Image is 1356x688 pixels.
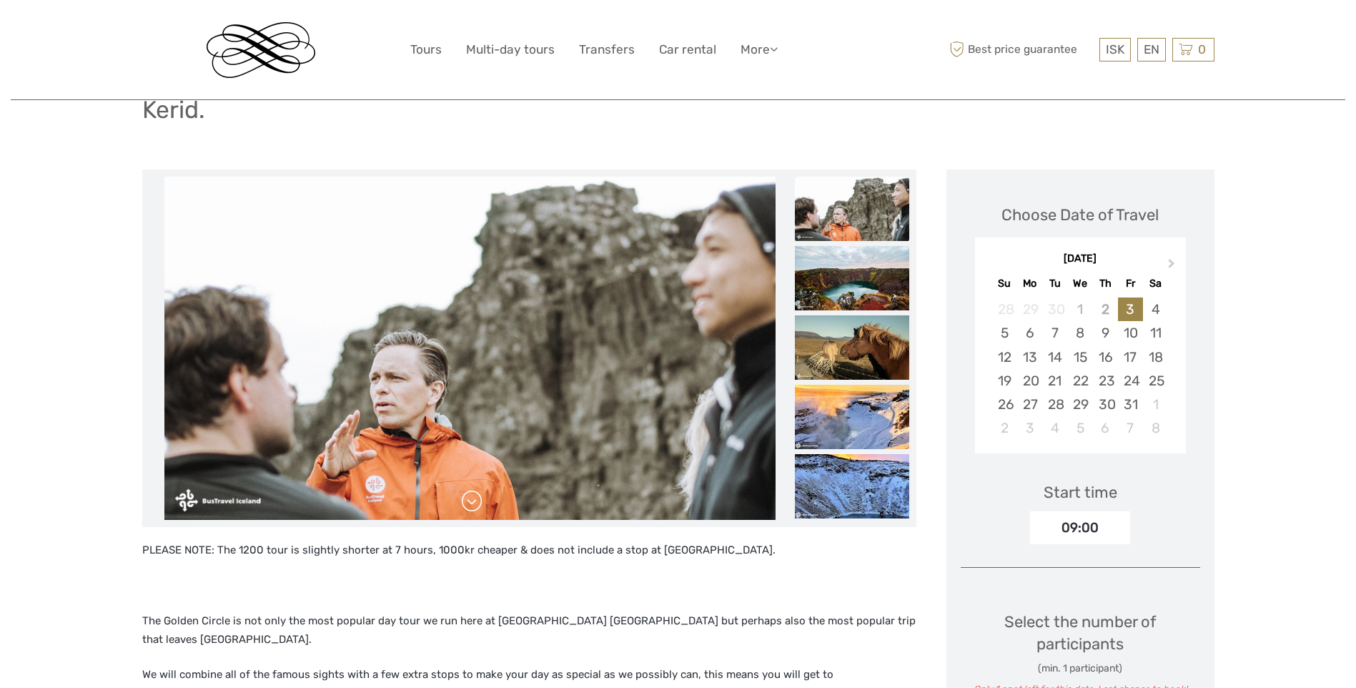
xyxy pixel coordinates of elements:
div: Choose Friday, November 7th, 2025 [1118,416,1143,440]
div: Not available Tuesday, September 30th, 2025 [1042,298,1067,321]
div: EN [1137,38,1166,62]
div: Not available Sunday, September 28th, 2025 [992,298,1017,321]
div: Choose Saturday, October 25th, 2025 [1143,369,1168,393]
div: 09:00 [1030,511,1130,544]
div: (min. 1 participant) [961,662,1200,676]
div: Choose Friday, October 24th, 2025 [1118,369,1143,393]
div: Choose Sunday, November 2nd, 2025 [992,416,1017,440]
div: Choose Monday, October 27th, 2025 [1017,393,1042,416]
div: Choose Saturday, November 8th, 2025 [1143,416,1168,440]
div: Sa [1143,274,1168,293]
p: The Golden Circle is not only the most popular day tour we run here at [GEOGRAPHIC_DATA] [GEOGRAP... [142,612,916,649]
div: Choose Sunday, October 12th, 2025 [992,345,1017,369]
div: Not available Wednesday, October 1st, 2025 [1067,298,1092,321]
div: Choose Tuesday, October 7th, 2025 [1042,321,1067,345]
a: Transfers [579,39,635,60]
div: We [1067,274,1092,293]
div: Mo [1017,274,1042,293]
p: We're away right now. Please check back later! [20,25,162,36]
a: Car rental [659,39,716,60]
div: Not available Monday, September 29th, 2025 [1017,298,1042,321]
span: ISK [1106,42,1124,56]
div: Choose Wednesday, October 29th, 2025 [1067,393,1092,416]
div: Choose Sunday, October 19th, 2025 [992,369,1017,393]
div: Choose Wednesday, October 8th, 2025 [1067,321,1092,345]
img: 41df788246ac4d7fbc38e12ac83cbd5a_main_slider.jpeg [164,177,775,520]
div: Choose Thursday, October 23rd, 2025 [1093,369,1118,393]
div: [DATE] [975,252,1186,267]
button: Next Month [1162,255,1184,278]
img: 85af627245d3495394e3184c2a610be6_slider_thumbnail.jpeg [795,246,909,310]
div: Not available Thursday, October 2nd, 2025 [1093,298,1118,321]
div: Choose Date of Travel [1001,204,1159,226]
div: Choose Monday, October 13th, 2025 [1017,345,1042,369]
div: Choose Thursday, October 16th, 2025 [1093,345,1118,369]
span: Best price guarantee [946,38,1096,62]
div: Choose Sunday, October 26th, 2025 [992,393,1017,416]
div: Su [992,274,1017,293]
div: Tu [1042,274,1067,293]
div: Choose Friday, October 3rd, 2025 [1118,298,1143,321]
div: Choose Wednesday, October 15th, 2025 [1067,345,1092,369]
div: Choose Monday, November 3rd, 2025 [1017,416,1042,440]
button: Open LiveChat chat widget [164,22,182,39]
img: 41df788246ac4d7fbc38e12ac83cbd5a_slider_thumbnail.jpeg [795,177,909,241]
a: Tours [410,39,442,60]
div: Th [1093,274,1118,293]
div: Choose Tuesday, October 21st, 2025 [1042,369,1067,393]
div: Start time [1044,481,1117,503]
div: Choose Tuesday, November 4th, 2025 [1042,416,1067,440]
span: PLEASE NOTE: The 1200 tour is slightly shorter at 7 hours, 1000kr cheaper & does not include a st... [142,544,776,556]
div: Choose Saturday, November 1st, 2025 [1143,393,1168,416]
div: month 2025-10 [979,298,1181,440]
div: Choose Monday, October 6th, 2025 [1017,321,1042,345]
a: Multi-day tours [466,39,555,60]
img: de119395e9de4c148df988a9b723fc10_slider_thumbnail.jpeg [795,315,909,380]
a: More [741,39,778,60]
img: e1361b234cc747f3b17931943d0d600e_slider_thumbnail.jpeg [795,454,909,519]
div: Choose Friday, October 10th, 2025 [1118,321,1143,345]
div: Choose Tuesday, October 14th, 2025 [1042,345,1067,369]
div: Choose Friday, October 31st, 2025 [1118,393,1143,416]
div: Choose Thursday, October 30th, 2025 [1093,393,1118,416]
div: Choose Saturday, October 18th, 2025 [1143,345,1168,369]
img: Reykjavik Residence [207,22,315,78]
div: Choose Wednesday, November 5th, 2025 [1067,416,1092,440]
div: Choose Tuesday, October 28th, 2025 [1042,393,1067,416]
div: Choose Thursday, November 6th, 2025 [1093,416,1118,440]
div: Choose Saturday, October 4th, 2025 [1143,298,1168,321]
span: 0 [1196,42,1208,56]
div: Fr [1118,274,1143,293]
div: Choose Monday, October 20th, 2025 [1017,369,1042,393]
div: Choose Saturday, October 11th, 2025 [1143,321,1168,345]
div: Choose Sunday, October 5th, 2025 [992,321,1017,345]
img: 874ed49f2f374b5bba315b954289e217_slider_thumbnail.jpeg [795,385,909,449]
div: Choose Wednesday, October 22nd, 2025 [1067,369,1092,393]
div: Choose Friday, October 17th, 2025 [1118,345,1143,369]
div: Choose Thursday, October 9th, 2025 [1093,321,1118,345]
